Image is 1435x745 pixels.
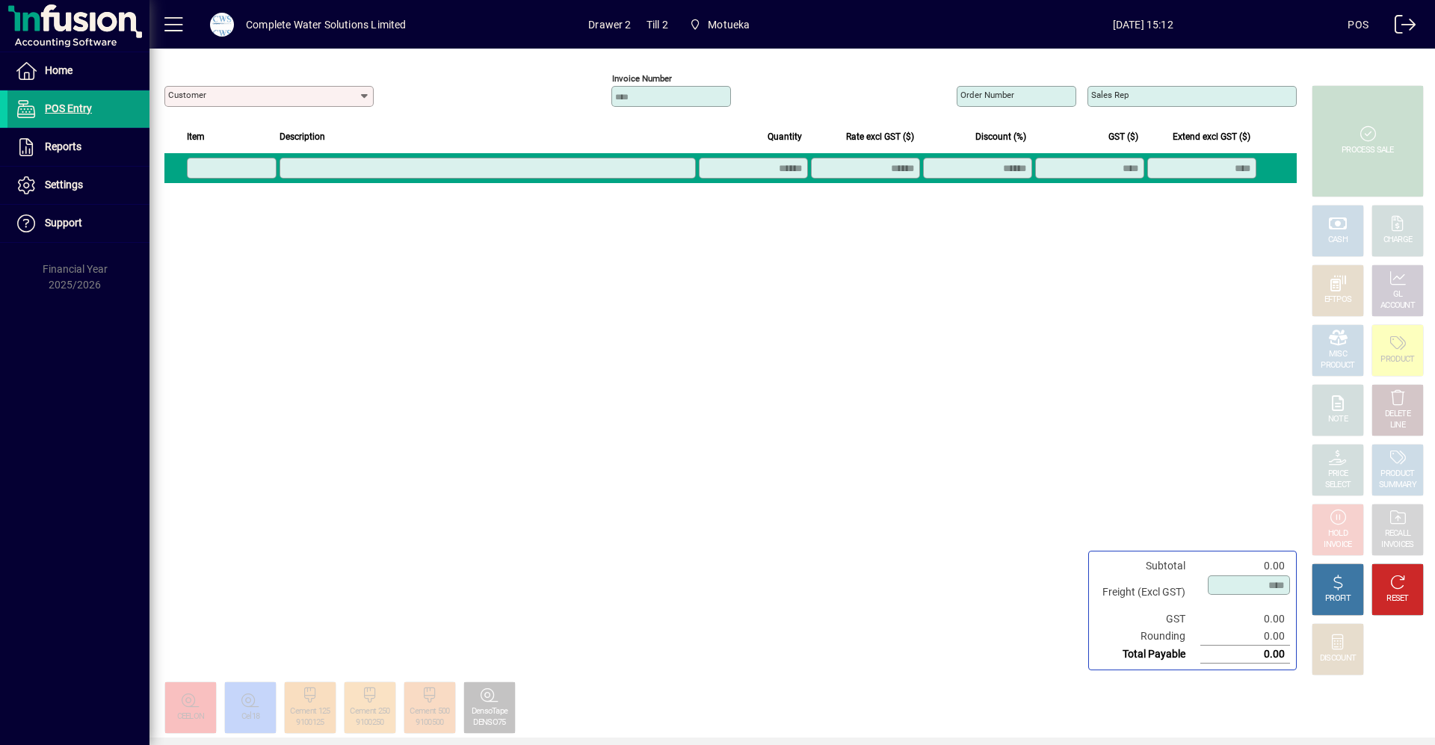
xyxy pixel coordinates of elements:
div: DISCOUNT [1320,653,1356,664]
div: DensoTape [472,706,508,717]
div: INVOICE [1324,540,1351,551]
div: PRODUCT [1321,360,1354,371]
span: Rate excl GST ($) [846,129,914,145]
div: Cement 125 [290,706,330,717]
td: Rounding [1095,628,1200,646]
span: Motueka [683,11,756,38]
span: [DATE] 15:12 [938,13,1348,37]
td: 0.00 [1200,610,1290,628]
div: LINE [1390,420,1405,431]
button: Profile [198,11,246,38]
div: RESET [1386,593,1409,605]
div: SUMMARY [1379,480,1416,491]
td: Freight (Excl GST) [1095,575,1200,610]
mat-label: Order number [960,90,1014,100]
mat-label: Sales rep [1091,90,1129,100]
span: Home [45,64,72,76]
div: DENSO75 [473,717,505,729]
span: Description [280,129,325,145]
span: Extend excl GST ($) [1173,129,1250,145]
span: Reports [45,140,81,152]
td: 0.00 [1200,628,1290,646]
div: INVOICES [1381,540,1413,551]
div: PRODUCT [1380,354,1414,365]
div: NOTE [1328,414,1348,425]
div: MISC [1329,349,1347,360]
span: Drawer 2 [588,13,631,37]
div: PRICE [1328,469,1348,480]
span: Motueka [708,13,750,37]
div: Complete Water Solutions Limited [246,13,407,37]
span: Item [187,129,205,145]
span: Quantity [768,129,802,145]
div: 9100125 [296,717,324,729]
a: Settings [7,167,149,204]
div: CASH [1328,235,1348,246]
div: SELECT [1325,480,1351,491]
div: DELETE [1385,409,1410,420]
a: Home [7,52,149,90]
div: PRODUCT [1380,469,1414,480]
mat-label: Invoice number [612,73,672,84]
td: 0.00 [1200,646,1290,664]
div: 9100500 [416,717,443,729]
div: HOLD [1328,528,1348,540]
div: RECALL [1385,528,1411,540]
a: Support [7,205,149,242]
div: PROCESS SALE [1342,145,1394,156]
div: CHARGE [1383,235,1413,246]
mat-label: Customer [168,90,206,100]
div: GL [1393,289,1403,300]
a: Logout [1383,3,1416,52]
div: Cement 500 [410,706,449,717]
span: Settings [45,179,83,191]
div: Cement 250 [350,706,389,717]
span: GST ($) [1108,129,1138,145]
div: CEELON [177,711,205,723]
div: PROFIT [1325,593,1351,605]
div: Cel18 [241,711,260,723]
div: EFTPOS [1324,294,1352,306]
div: 9100250 [356,717,383,729]
td: Subtotal [1095,557,1200,575]
a: Reports [7,129,149,166]
span: POS Entry [45,102,92,114]
div: POS [1348,13,1368,37]
span: Discount (%) [975,129,1026,145]
span: Support [45,217,82,229]
span: Till 2 [646,13,668,37]
div: ACCOUNT [1380,300,1415,312]
td: 0.00 [1200,557,1290,575]
td: GST [1095,610,1200,628]
td: Total Payable [1095,646,1200,664]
